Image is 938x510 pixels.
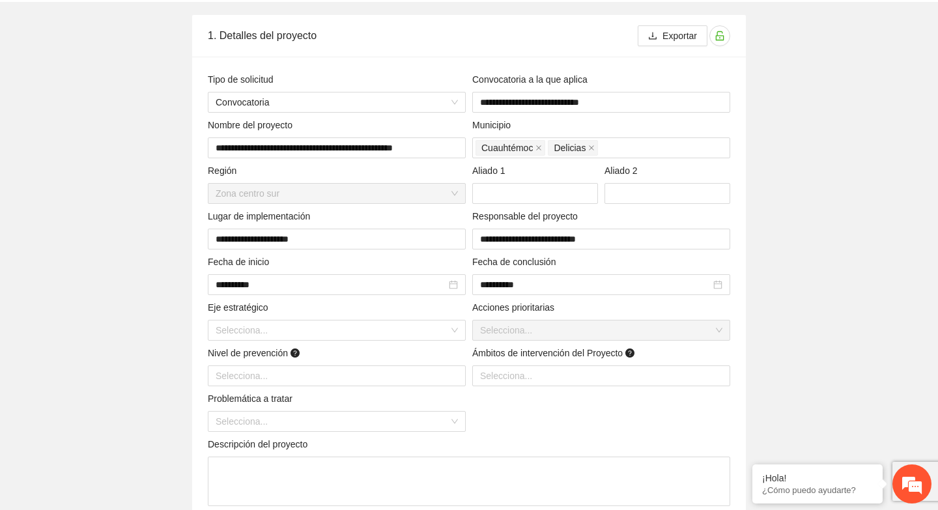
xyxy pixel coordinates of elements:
span: question-circle [625,348,634,358]
span: Convocatoria [216,92,458,112]
span: Región [208,163,242,178]
span: Aliado 2 [604,163,642,178]
span: Nivel de prevención [208,346,302,360]
div: Minimizar ventana de chat en vivo [214,7,245,38]
button: downloadExportar [638,25,707,46]
span: Lugar de implementación [208,209,315,223]
span: download [648,31,657,42]
span: Cuauhtémoc [481,141,533,155]
span: Tipo de solicitud [208,72,278,87]
span: question-circle [291,348,300,358]
span: Delicias [548,140,598,156]
span: Problemática a tratar [208,391,298,406]
span: close [535,145,542,151]
span: Acciones prioritarias [472,300,560,315]
span: Zona centro sur [216,184,458,203]
span: Ámbitos de intervención del Proyecto [472,346,637,360]
div: 1. Detalles del proyecto [208,17,638,54]
span: Eje estratégico [208,300,273,315]
div: ¡Hola! [762,473,873,483]
span: Fecha de inicio [208,255,274,269]
span: Descripción del proyecto [208,437,313,451]
span: Cuauhtémoc [476,140,545,156]
span: Fecha de conclusión [472,255,561,269]
span: Nombre del proyecto [208,118,298,132]
span: Convocatoria a la que aplica [472,72,592,87]
span: Delicias [554,141,586,155]
span: unlock [710,31,730,41]
span: Municipio [472,118,516,132]
span: Aliado 1 [472,163,510,178]
span: Exportar [662,29,697,43]
span: Estamos en línea. [76,174,180,305]
span: close [588,145,595,151]
textarea: Escriba su mensaje y pulse “Intro” [7,356,248,401]
span: Responsable del proyecto [472,209,583,223]
div: Chatee con nosotros ahora [68,66,219,83]
p: ¿Cómo puedo ayudarte? [762,485,873,495]
button: unlock [709,25,730,46]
